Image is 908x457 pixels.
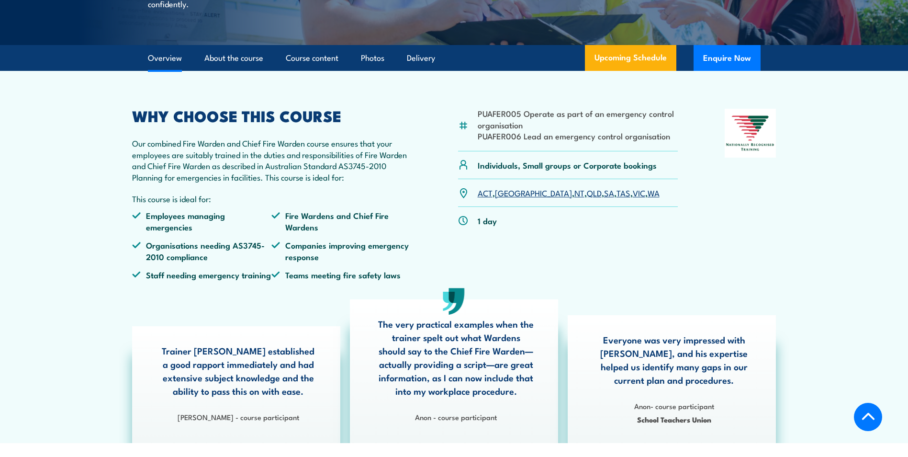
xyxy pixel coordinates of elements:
[286,46,338,71] a: Course content
[478,130,678,141] li: PUAFER006 Lead an emergency control organisation
[271,269,411,280] li: Teams meeting fire safety laws
[132,193,412,204] p: This course is ideal for:
[596,333,752,387] p: Everyone was very impressed with [PERSON_NAME], and his expertise helped us identify many gaps in...
[178,411,299,422] strong: [PERSON_NAME] - course participant
[361,46,384,71] a: Photos
[648,187,660,198] a: WA
[694,45,761,71] button: Enquire Now
[271,210,411,232] li: Fire Wardens and Chief Fire Wardens
[407,46,435,71] a: Delivery
[478,215,497,226] p: 1 day
[132,137,412,183] p: Our combined Fire Warden and Chief Fire Warden course ensures that your employees are suitably tr...
[378,317,534,398] p: The very practical examples when the trainer spelt out what Wardens should say to the Chief Fire ...
[132,210,272,232] li: Employees managing emergencies
[478,160,657,171] p: Individuals, Small groups or Corporate bookings
[415,411,497,422] strong: Anon - course participant
[160,344,316,398] p: Trainer [PERSON_NAME] established a good rapport immediately and had extensive subject knowledge ...
[478,187,660,198] p: , , , , , , ,
[585,45,676,71] a: Upcoming Schedule
[132,109,412,122] h2: WHY CHOOSE THIS COURSE
[478,187,493,198] a: ACT
[495,187,572,198] a: [GEOGRAPHIC_DATA]
[604,187,614,198] a: SA
[204,46,263,71] a: About the course
[132,240,272,262] li: Organisations needing AS3745-2010 compliance
[271,240,411,262] li: Companies improving emergency response
[596,414,752,425] span: School Teachers Union
[725,109,776,158] img: Nationally Recognised Training logo.
[478,108,678,130] li: PUAFER005 Operate as part of an emergency control organisation
[574,187,584,198] a: NT
[587,187,602,198] a: QLD
[617,187,630,198] a: TAS
[633,187,645,198] a: VIC
[132,269,272,280] li: Staff needing emergency training
[634,400,714,411] strong: Anon- course participant
[148,46,182,71] a: Overview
